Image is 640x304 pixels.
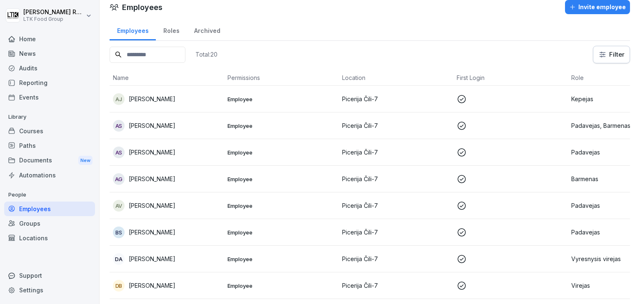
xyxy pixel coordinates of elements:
[4,124,95,138] a: Courses
[224,70,339,86] th: Permissions
[342,148,450,157] p: Picerija Čili-7
[129,281,175,290] p: [PERSON_NAME]
[113,93,125,105] div: AJ
[129,228,175,237] p: [PERSON_NAME]
[113,280,125,292] div: DB
[110,19,156,40] a: Employees
[593,46,630,63] button: Filter
[598,50,625,59] div: Filter
[110,70,224,86] th: Name
[227,175,335,183] p: Employee
[4,32,95,46] a: Home
[129,148,175,157] p: [PERSON_NAME]
[342,121,450,130] p: Picerija Čili-7
[4,61,95,75] a: Audits
[4,231,95,245] a: Locations
[4,168,95,182] a: Automations
[227,95,335,103] p: Employee
[195,50,217,58] p: Total: 20
[113,253,125,265] div: DA
[342,95,450,103] p: Picerija Čili-7
[122,2,162,13] h1: Employees
[569,2,626,12] div: Invite employee
[342,228,450,237] p: Picerija Čili-7
[113,227,125,238] div: BS
[227,202,335,209] p: Employee
[156,19,187,40] a: Roles
[339,70,453,86] th: Location
[23,9,84,16] p: [PERSON_NAME] Račkauskaitė
[4,90,95,105] a: Events
[227,149,335,156] p: Employee
[227,255,335,263] p: Employee
[187,19,227,40] a: Archived
[342,174,450,183] p: Picerija Čili-7
[113,200,125,212] div: AV
[4,110,95,124] p: Library
[113,173,125,185] div: AG
[342,201,450,210] p: Picerija Čili-7
[129,254,175,263] p: [PERSON_NAME]
[4,75,95,90] a: Reporting
[4,153,95,168] a: DocumentsNew
[129,121,175,130] p: [PERSON_NAME]
[129,95,175,103] p: [PERSON_NAME]
[23,16,84,22] p: LTK Food Group
[4,188,95,202] p: People
[227,122,335,130] p: Employee
[4,138,95,153] a: Paths
[4,268,95,283] div: Support
[4,46,95,61] a: News
[4,202,95,216] a: Employees
[129,201,175,210] p: [PERSON_NAME]
[113,120,125,132] div: AS
[129,174,175,183] p: [PERSON_NAME]
[78,156,92,165] div: New
[342,281,450,290] p: Picerija Čili-7
[342,254,450,263] p: Picerija Čili-7
[4,153,95,168] div: Documents
[4,283,95,297] a: Settings
[453,70,568,86] th: First Login
[4,216,95,231] a: Groups
[227,229,335,236] p: Employee
[227,282,335,289] p: Employee
[113,147,125,158] div: AS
